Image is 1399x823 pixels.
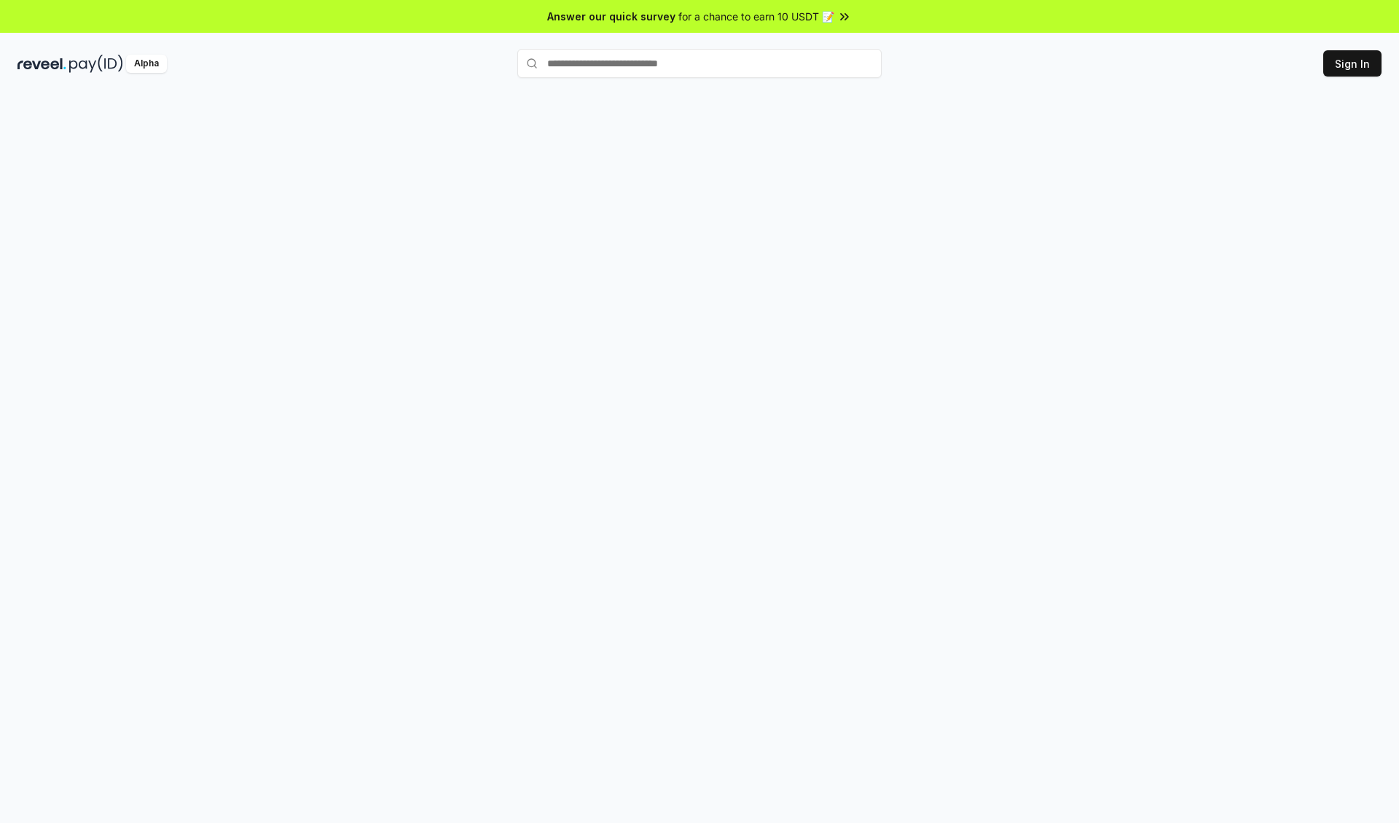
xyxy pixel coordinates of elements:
span: Answer our quick survey [547,9,675,24]
span: for a chance to earn 10 USDT 📝 [678,9,834,24]
img: reveel_dark [17,55,66,73]
button: Sign In [1323,50,1382,77]
img: pay_id [69,55,123,73]
div: Alpha [126,55,167,73]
